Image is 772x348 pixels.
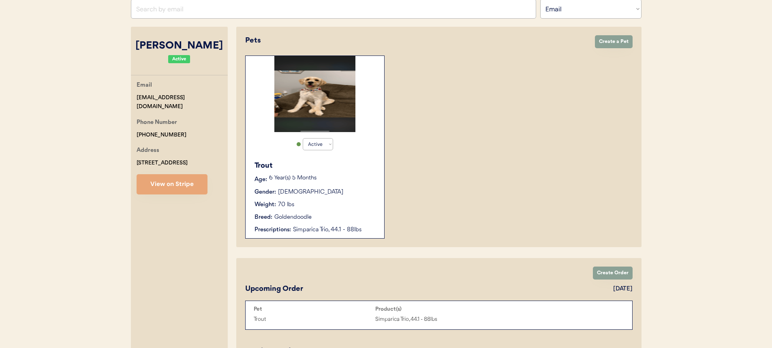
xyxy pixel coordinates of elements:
[269,175,376,181] p: 6 Year(s) 5 Months
[245,35,587,46] div: Pets
[245,284,303,295] div: Upcoming Order
[137,130,186,140] div: [PHONE_NUMBER]
[595,35,633,48] button: Create a Pet
[278,201,294,209] div: 70 lbs
[274,56,355,132] img: IMG_0733.png
[278,188,343,196] div: [DEMOGRAPHIC_DATA]
[137,118,177,128] div: Phone Number
[254,160,376,171] div: Trout
[137,158,188,168] div: [STREET_ADDRESS]
[254,315,375,324] div: Trout
[593,267,633,280] button: Create Order
[274,213,312,222] div: Goldendoodle
[254,188,276,196] div: Gender:
[137,174,207,194] button: View on Stripe
[254,306,375,312] div: Pet
[137,93,228,112] div: [EMAIL_ADDRESS][DOMAIN_NAME]
[613,285,633,293] div: [DATE]
[131,38,228,54] div: [PERSON_NAME]
[137,81,152,91] div: Email
[254,213,272,222] div: Breed:
[293,226,376,234] div: Simparica Trio, 44.1 - 88lbs
[375,306,497,312] div: Product(s)
[254,201,276,209] div: Weight:
[375,315,497,324] div: Simparica Trio, 44.1 - 88lbs
[137,146,159,156] div: Address
[254,226,291,234] div: Prescriptions:
[254,175,267,184] div: Age:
